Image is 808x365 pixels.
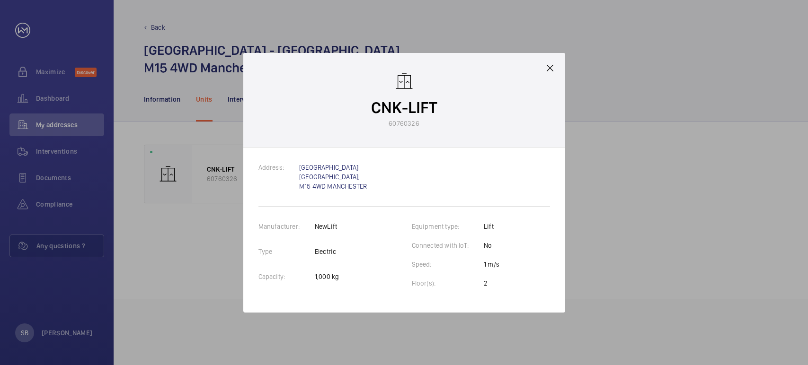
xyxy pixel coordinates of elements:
label: Speed: [412,261,447,268]
p: Electric [315,247,339,256]
label: Type [258,248,288,255]
p: NewLift [315,222,339,231]
p: 2 [484,278,499,288]
p: CNK-LIFT [371,96,437,119]
label: Equipment type: [412,223,475,230]
p: No [484,241,499,250]
label: Connected with IoT: [412,242,484,249]
img: elevator.svg [395,72,414,91]
a: [GEOGRAPHIC_DATA] [GEOGRAPHIC_DATA], M15 4WD MANCHESTER [299,164,367,190]
label: Capacity: [258,273,301,280]
label: Manufacturer: [258,223,315,230]
p: Lift [484,222,499,231]
p: 60760326 [389,119,419,128]
label: Floor(s): [412,279,451,287]
label: Address: [258,164,299,171]
p: 1,000 kg [315,272,339,281]
p: 1 m/s [484,260,499,269]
